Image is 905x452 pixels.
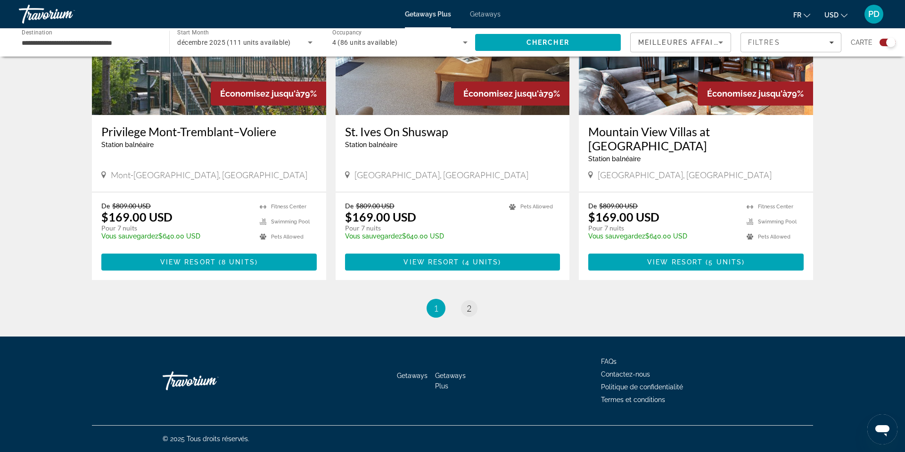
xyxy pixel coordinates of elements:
a: Mountain View Villas at [GEOGRAPHIC_DATA] [588,124,804,153]
span: PD [868,9,880,19]
span: 4 units [465,258,499,266]
p: $169.00 USD [345,210,416,224]
span: 2 [467,303,471,313]
span: View Resort [403,258,459,266]
span: Occupancy [332,29,362,36]
span: Swimming Pool [758,219,797,225]
span: De [588,202,597,210]
span: $809.00 USD [356,202,395,210]
a: Politique de confidentialité [601,383,683,391]
input: Select destination [22,37,157,49]
span: 5 units [708,258,742,266]
span: Vous sauvegardez [101,232,158,240]
span: fr [793,11,801,19]
span: Station balnéaire [101,141,154,148]
span: 8 units [222,258,255,266]
span: [GEOGRAPHIC_DATA], [GEOGRAPHIC_DATA] [354,170,528,180]
span: $809.00 USD [112,202,151,210]
a: Termes et conditions [601,396,665,403]
iframe: Bouton de lancement de la fenêtre de messagerie [867,414,897,444]
span: $809.00 USD [599,202,638,210]
span: USD [824,11,839,19]
span: ( ) [703,258,745,266]
button: Change language [793,8,810,22]
span: Chercher [527,39,569,46]
span: Vous sauvegardez [345,232,402,240]
span: Pets Allowed [271,234,304,240]
a: Travorium [19,2,113,26]
span: Mont-[GEOGRAPHIC_DATA], [GEOGRAPHIC_DATA] [111,170,307,180]
button: Search [475,34,621,51]
a: St. Ives On Shuswap [345,124,560,139]
p: Pour 7 nuits [101,224,250,232]
div: 79% [211,82,326,106]
a: Privilege Mont-Tremblant–Voliere [101,124,317,139]
a: Contactez-nous [601,370,650,378]
a: Getaways Plus [405,10,451,18]
button: View Resort(4 units) [345,254,560,271]
button: Filters [740,33,841,52]
span: Économisez jusqu'à [463,89,543,99]
button: User Menu [862,4,886,24]
span: Destination [22,29,52,35]
p: Pour 7 nuits [345,224,500,232]
span: View Resort [160,258,216,266]
span: Station balnéaire [588,155,641,163]
span: De [345,202,354,210]
span: Vous sauvegardez [588,232,645,240]
p: Pour 7 nuits [588,224,737,232]
mat-select: Sort by [638,37,723,48]
button: View Resort(8 units) [101,254,317,271]
span: Pets Allowed [520,204,553,210]
a: Go Home [163,367,257,395]
span: ( ) [460,258,502,266]
p: $169.00 USD [101,210,173,224]
p: $640.00 USD [101,232,250,240]
span: Économisez jusqu'à [707,89,787,99]
a: Getaways [470,10,501,18]
span: Fitness Center [758,204,793,210]
span: 1 [434,303,438,313]
span: Fitness Center [271,204,306,210]
span: © 2025 Tous droits réservés. [163,435,249,443]
a: Getaways [397,372,428,379]
span: décembre 2025 (111 units available) [177,39,290,46]
p: $169.00 USD [588,210,659,224]
button: View Resort(5 units) [588,254,804,271]
p: $640.00 USD [345,232,500,240]
span: Station balnéaire [345,141,397,148]
span: Meilleures affaires [638,39,729,46]
nav: Pagination [92,299,813,318]
span: De [101,202,110,210]
span: Filtres [748,39,780,46]
span: View Resort [647,258,703,266]
span: 4 (86 units available) [332,39,398,46]
span: Start Month [177,29,209,36]
span: [GEOGRAPHIC_DATA], [GEOGRAPHIC_DATA] [598,170,772,180]
a: Getaways Plus [435,372,466,390]
span: Swimming Pool [271,219,310,225]
a: FAQs [601,358,617,365]
div: 79% [698,82,813,106]
p: $640.00 USD [588,232,737,240]
span: ( ) [216,258,258,266]
div: 79% [454,82,569,106]
button: Change currency [824,8,847,22]
span: Carte [851,36,872,49]
span: Économisez jusqu'à [220,89,300,99]
span: Pets Allowed [758,234,790,240]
